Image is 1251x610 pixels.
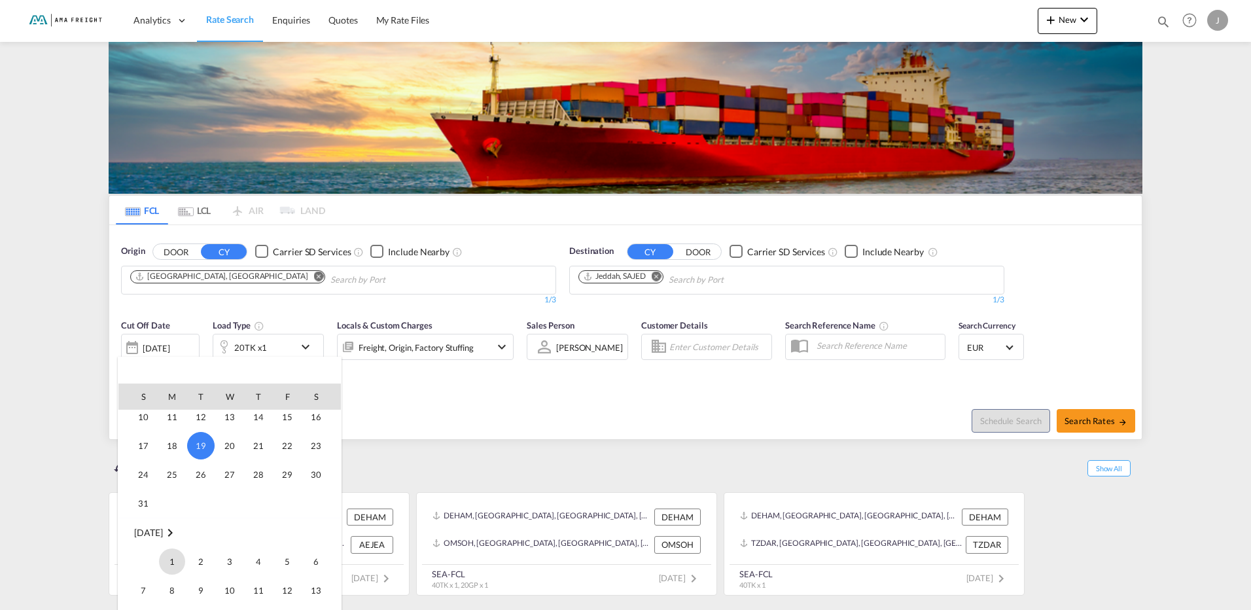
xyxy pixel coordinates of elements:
[186,460,215,489] td: Tuesday August 26 2025
[303,404,329,430] span: 16
[215,576,244,605] td: Wednesday September 10 2025
[274,404,300,430] span: 15
[244,403,273,431] td: Thursday August 14 2025
[159,433,185,459] span: 18
[273,576,302,605] td: Friday September 12 2025
[302,576,341,605] td: Saturday September 13 2025
[274,433,300,459] span: 22
[130,433,156,459] span: 17
[245,577,272,603] span: 11
[186,576,215,605] td: Tuesday September 9 2025
[303,433,329,459] span: 23
[186,431,215,460] td: Tuesday August 19 2025
[217,404,243,430] span: 13
[130,404,156,430] span: 10
[158,576,186,605] td: Monday September 8 2025
[245,548,272,575] span: 4
[273,384,302,410] th: F
[118,576,341,605] tr: Week 2
[158,384,186,410] th: M
[302,460,341,489] td: Saturday August 30 2025
[274,461,300,488] span: 29
[217,577,243,603] span: 10
[245,433,272,459] span: 21
[158,431,186,460] td: Monday August 18 2025
[302,384,341,410] th: S
[118,403,158,431] td: Sunday August 10 2025
[215,547,244,576] td: Wednesday September 3 2025
[159,461,185,488] span: 25
[118,518,341,547] tr: Week undefined
[118,384,158,410] th: S
[186,384,215,410] th: T
[273,431,302,460] td: Friday August 22 2025
[215,431,244,460] td: Wednesday August 20 2025
[118,518,341,547] td: September 2025
[303,577,329,603] span: 13
[217,433,243,459] span: 20
[217,548,243,575] span: 3
[215,384,244,410] th: W
[303,461,329,488] span: 30
[273,460,302,489] td: Friday August 29 2025
[244,431,273,460] td: Thursday August 21 2025
[302,431,341,460] td: Saturday August 23 2025
[274,577,300,603] span: 12
[302,547,341,576] td: Saturday September 6 2025
[118,431,158,460] td: Sunday August 17 2025
[118,403,341,431] tr: Week 3
[217,461,243,488] span: 27
[134,527,162,538] span: [DATE]
[188,577,214,603] span: 9
[158,403,186,431] td: Monday August 11 2025
[244,384,273,410] th: T
[118,489,341,518] tr: Week 6
[215,460,244,489] td: Wednesday August 27 2025
[245,404,272,430] span: 14
[274,548,300,575] span: 5
[273,403,302,431] td: Friday August 15 2025
[303,548,329,575] span: 6
[302,403,341,431] td: Saturday August 16 2025
[159,404,185,430] span: 11
[188,461,214,488] span: 26
[159,548,185,575] span: 1
[188,548,214,575] span: 2
[245,461,272,488] span: 28
[118,576,158,605] td: Sunday September 7 2025
[130,490,156,516] span: 31
[130,461,156,488] span: 24
[244,576,273,605] td: Thursday September 11 2025
[118,489,158,518] td: Sunday August 31 2025
[118,431,341,460] tr: Week 4
[187,432,215,459] span: 19
[244,547,273,576] td: Thursday September 4 2025
[188,404,214,430] span: 12
[186,547,215,576] td: Tuesday September 2 2025
[130,577,156,603] span: 7
[244,460,273,489] td: Thursday August 28 2025
[215,403,244,431] td: Wednesday August 13 2025
[118,460,158,489] td: Sunday August 24 2025
[159,577,185,603] span: 8
[273,547,302,576] td: Friday September 5 2025
[118,547,341,576] tr: Week 1
[158,547,186,576] td: Monday September 1 2025
[118,460,341,489] tr: Week 5
[158,460,186,489] td: Monday August 25 2025
[186,403,215,431] td: Tuesday August 12 2025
